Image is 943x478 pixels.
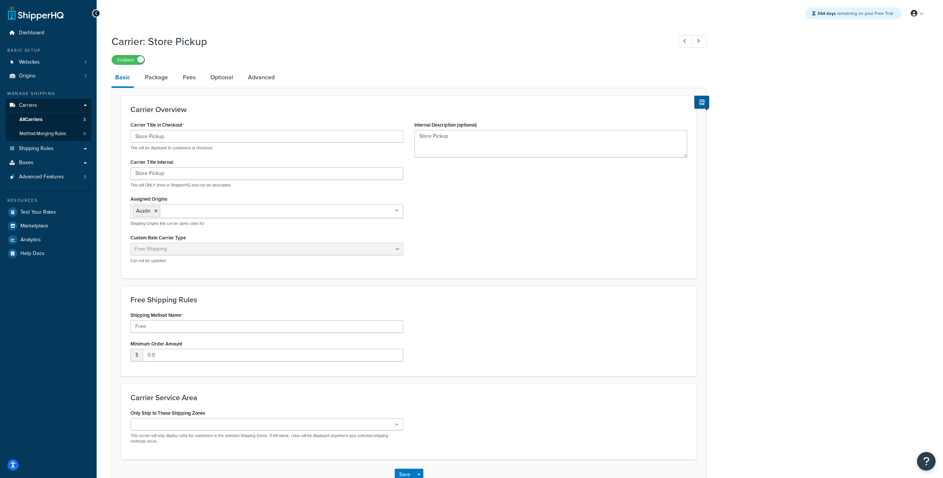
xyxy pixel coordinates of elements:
[20,223,48,229] span: Marketplace
[6,90,91,97] div: Manage Shipping
[414,122,477,128] label: Internal Description (optional)
[112,55,145,64] label: Enabled
[20,237,41,243] span: Analytics
[84,174,86,180] span: 3
[83,131,86,137] span: 0
[414,130,687,157] textarea: Store Pickup
[85,73,86,79] span: 1
[207,68,237,86] a: Optional
[694,96,709,109] button: Show Help Docs
[130,159,173,165] label: Carrier Title Internal
[6,142,91,156] a: Shipping Rules
[6,26,91,40] a: Dashboard
[130,196,167,202] label: Assigned Origins
[141,68,172,86] a: Package
[130,182,403,188] p: This will ONLY show in ShipperHQ and can be descriptive
[817,10,893,17] span: remaining on your Free Trial
[136,207,151,215] span: Austin
[19,160,33,166] span: Boxes
[85,59,86,66] span: 1
[130,312,183,318] label: Shipping Method Name
[6,99,91,112] a: Carriers
[917,452,936,471] button: Open Resource Center
[817,10,836,17] strong: 344 days
[6,69,91,83] li: Origins
[6,247,91,260] a: Help Docs
[19,146,54,152] span: Shipping Rules
[112,68,134,88] a: Basic
[130,258,403,264] p: Can not be updated
[19,73,36,79] span: Origins
[130,341,182,347] label: Minimum Order Amount
[19,59,40,66] span: Websites
[244,68,278,86] a: Advanced
[678,35,693,48] a: Previous Record
[6,205,91,219] a: Test Your Rates
[6,219,91,233] a: Marketplace
[6,197,91,204] div: Resources
[19,174,64,180] span: Advanced Features
[19,131,66,137] span: Method Merging Rules
[6,127,91,141] li: Method Merging Rules
[130,393,687,402] h3: Carrier Service Area
[130,433,403,444] p: This carrier will only display rates for customers in the selected Shipping Zones. If left blank,...
[130,122,184,128] label: Carrier Title in Checkout
[6,156,91,170] a: Boxes
[130,349,143,361] span: $
[130,410,205,416] label: Only Ship to These Shipping Zones
[6,170,91,184] a: Advanced Features3
[692,35,707,48] a: Next Record
[6,55,91,69] a: Websites1
[112,34,665,49] h1: Carrier: Store Pickup
[130,145,403,151] p: This will be displayed to customers at checkout
[6,55,91,69] li: Websites
[130,221,403,226] p: Shipping Origins this carrier gives rates for
[6,233,91,246] a: Analytics
[6,127,91,141] a: Method Merging Rules0
[130,235,186,240] label: Custom Rate Carrier Type
[6,113,91,127] a: AllCarriers3
[83,117,86,123] span: 3
[6,170,91,184] li: Advanced Features
[179,68,199,86] a: Fees
[20,251,45,257] span: Help Docs
[6,69,91,83] a: Origins1
[130,296,687,304] h3: Free Shipping Rules
[6,99,91,141] li: Carriers
[130,105,687,114] h3: Carrier Overview
[19,102,37,109] span: Carriers
[19,117,42,123] span: All Carriers
[6,47,91,54] div: Basic Setup
[19,30,44,36] span: Dashboard
[20,209,56,216] span: Test Your Rates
